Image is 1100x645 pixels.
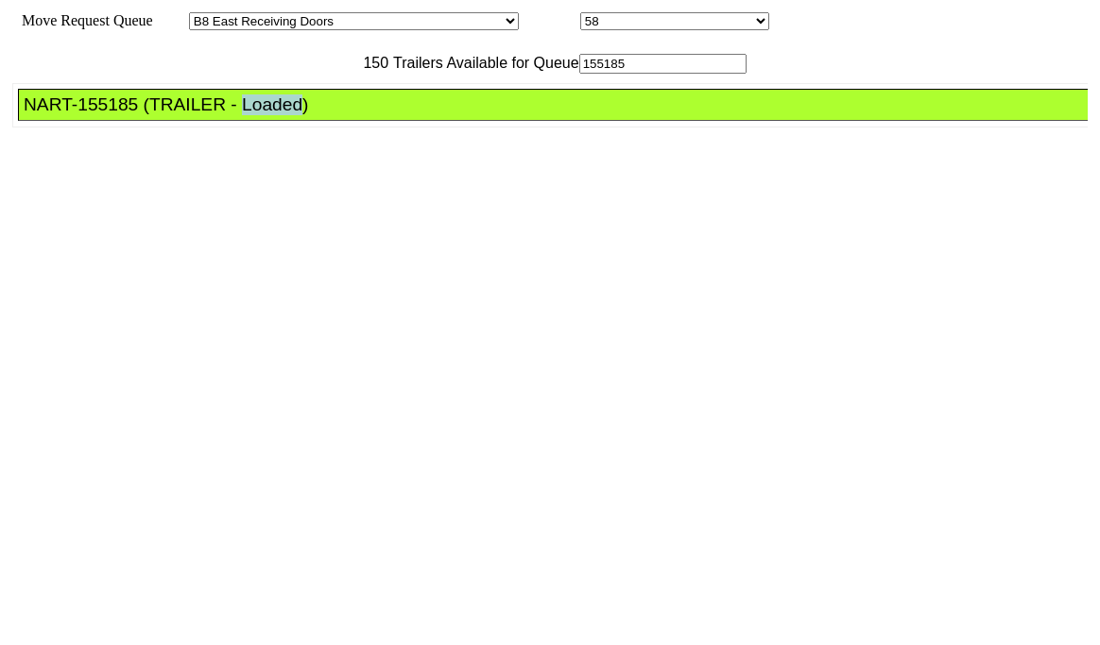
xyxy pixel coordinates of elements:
span: Area [156,12,185,28]
span: 150 [353,55,388,71]
span: Trailers Available for Queue [388,55,579,71]
input: Filter Available Trailers [579,54,747,74]
div: NART-155185 (TRAILER - Loaded) [24,94,1099,115]
span: Location [523,12,576,28]
span: Move Request Queue [12,12,153,28]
